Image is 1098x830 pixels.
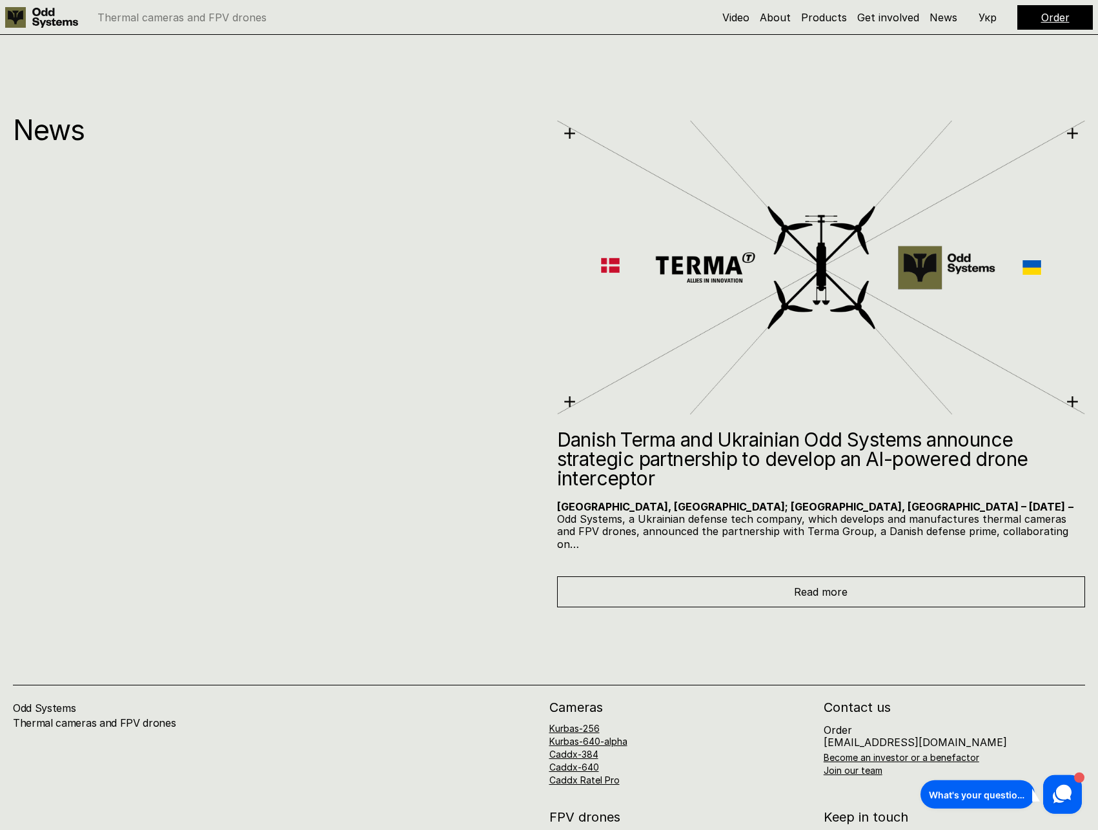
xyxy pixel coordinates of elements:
[13,117,542,143] p: News
[549,811,811,824] h2: FPV drones
[824,701,1085,714] h2: Contact us
[979,12,997,23] p: Укр
[549,701,811,714] h2: Cameras
[917,772,1085,817] iframe: HelpCrunch
[549,762,599,773] a: Caddx-640
[549,774,620,785] a: Caddx Ratel Pro
[824,752,979,763] a: Become an investor or a benefactor
[760,11,791,24] a: About
[549,736,627,747] a: Kurbas-640-alpha
[549,723,600,734] a: Kurbas-256
[557,501,1086,551] p: Odd Systems, a Ukrainian defense tech company, which develops and manufactures thermal cameras an...
[930,11,957,24] a: News
[722,11,749,24] a: Video
[794,585,848,598] span: Read more
[824,765,882,776] a: Join our team
[97,12,267,23] p: Thermal cameras and FPV drones
[824,811,908,824] h2: Keep in touch
[557,500,1065,513] strong: [GEOGRAPHIC_DATA], [GEOGRAPHIC_DATA]; [GEOGRAPHIC_DATA], [GEOGRAPHIC_DATA] – [DATE]
[13,701,306,744] h4: Odd Systems Thermal cameras and FPV drones
[824,724,1007,749] p: Order [EMAIL_ADDRESS][DOMAIN_NAME]
[1068,500,1073,513] strong: –
[801,11,847,24] a: Products
[549,749,598,760] a: Caddx-384
[1041,11,1070,24] a: Order
[857,11,919,24] a: Get involved
[557,430,1086,488] h2: Danish Terma and Ukrainian Odd Systems announce strategic partnership to develop an AI-powered dr...
[557,117,1086,607] a: Danish Terma and Ukrainian Odd Systems announce strategic partnership to develop an AI-powered dr...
